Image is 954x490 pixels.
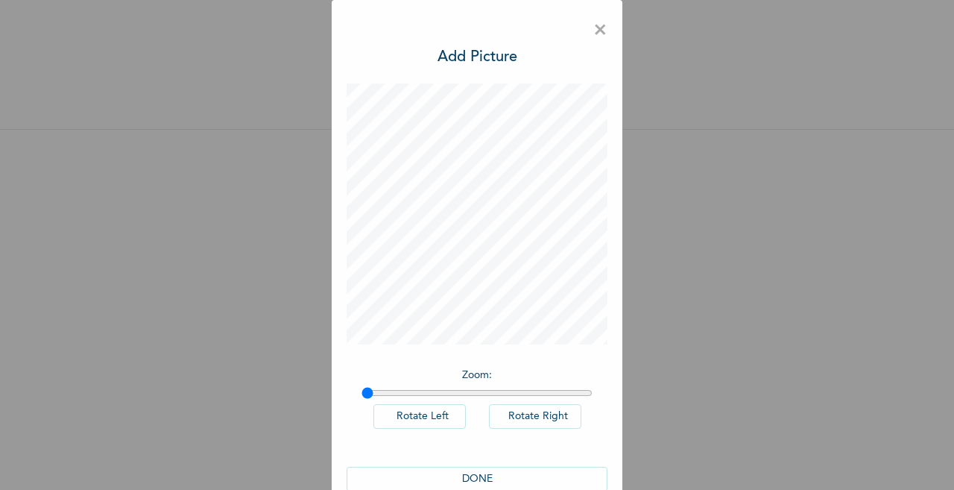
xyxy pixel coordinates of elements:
[343,274,611,334] span: Please add a recent Passport Photograph
[593,15,607,46] span: ×
[361,368,593,383] p: Zoom :
[373,404,466,429] button: Rotate Left
[437,46,517,69] h3: Add Picture
[489,404,581,429] button: Rotate Right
